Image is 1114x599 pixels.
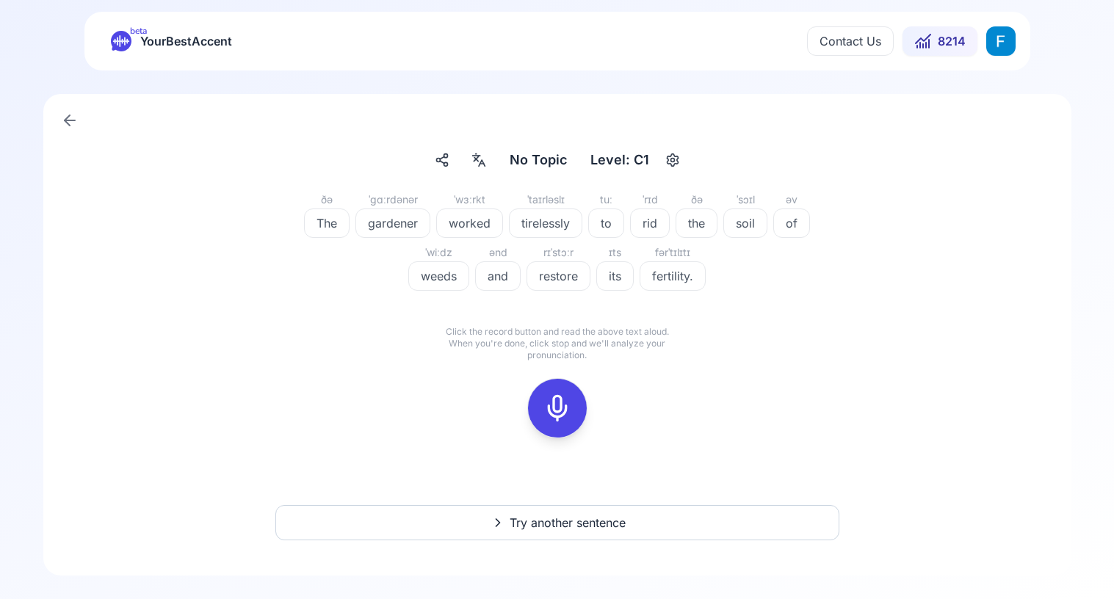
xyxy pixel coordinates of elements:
[509,191,582,208] div: ˈtaɪrləslɪ
[304,208,350,238] button: The
[640,244,706,261] div: fərˈtɪlɪtɪ
[436,208,503,238] button: worked
[510,150,567,170] span: No Topic
[509,208,582,238] button: tirelessly
[99,31,244,51] a: betaYourBestAccent
[640,267,705,285] span: fertility.
[476,267,520,285] span: and
[440,326,675,361] p: Click the record button and read the above text aloud. When you're done, click stop and we'll ana...
[676,214,717,232] span: the
[630,191,670,208] div: ˈrɪd
[436,191,503,208] div: ˈwɜːrkt
[409,267,469,285] span: weeds
[773,208,810,238] button: of
[774,214,809,232] span: of
[304,191,350,208] div: ðə
[504,147,573,173] button: No Topic
[986,26,1016,56] img: FB
[527,244,590,261] div: rɪˈstɔːr
[355,208,430,238] button: gardener
[527,261,590,291] button: restore
[903,26,977,56] button: 8214
[676,208,717,238] button: the
[356,214,430,232] span: gardener
[723,208,767,238] button: soil
[585,147,655,173] div: Level: C1
[475,244,521,261] div: ənd
[596,261,634,291] button: its
[408,261,469,291] button: weeds
[437,214,502,232] span: worked
[355,191,430,208] div: ˈɡɑːrdənər
[640,261,706,291] button: fertility.
[588,191,624,208] div: tuː
[510,214,582,232] span: tirelessly
[807,26,894,56] button: Contact Us
[723,191,767,208] div: ˈsɔɪl
[773,191,810,208] div: əv
[938,32,966,50] span: 8214
[130,25,147,37] span: beta
[305,214,349,232] span: The
[630,208,670,238] button: rid
[631,214,669,232] span: rid
[724,214,767,232] span: soil
[589,214,623,232] span: to
[527,267,590,285] span: restore
[408,244,469,261] div: ˈwiːdz
[676,191,717,208] div: ðə
[596,244,634,261] div: ɪts
[585,147,684,173] button: Level: C1
[597,267,633,285] span: its
[588,208,624,238] button: to
[475,261,521,291] button: and
[140,31,232,51] span: YourBestAccent
[510,514,626,531] span: Try another sentence
[275,505,839,540] button: Try another sentence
